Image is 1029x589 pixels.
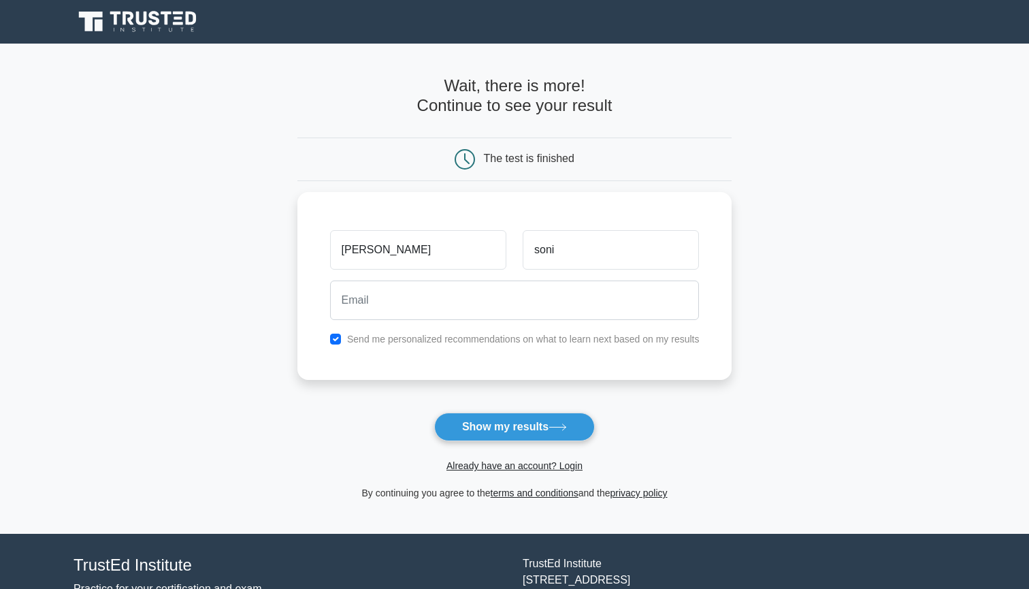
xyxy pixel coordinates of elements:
[73,556,506,575] h4: TrustEd Institute
[484,153,574,164] div: The test is finished
[610,488,668,498] a: privacy policy
[446,460,583,471] a: Already have an account? Login
[347,334,700,345] label: Send me personalized recommendations on what to learn next based on my results
[434,413,595,441] button: Show my results
[330,230,506,270] input: First name
[297,76,732,116] h4: Wait, there is more! Continue to see your result
[491,488,578,498] a: terms and conditions
[523,230,699,270] input: Last name
[330,281,700,320] input: Email
[289,485,740,501] div: By continuing you agree to the and the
